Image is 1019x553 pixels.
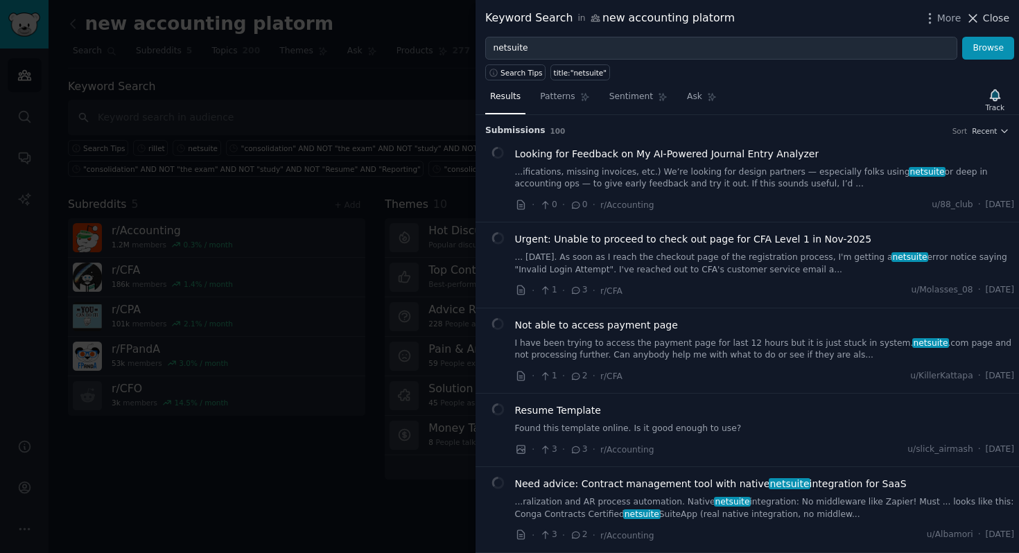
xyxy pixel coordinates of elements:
[986,103,1004,112] div: Track
[972,126,997,136] span: Recent
[515,232,872,247] a: Urgent: Unable to proceed to check out page for CFA Level 1 in Nov-2025
[562,442,565,457] span: ·
[515,337,1015,362] a: I have been trying to access the payment page for last 12 hours but it is just stuck in system.ne...
[910,370,973,383] span: u/KillerKattapa
[912,338,950,348] span: netsuite
[535,86,594,114] a: Patterns
[937,11,961,26] span: More
[907,444,973,456] span: u/slick_airmash
[550,64,610,80] a: title:"netsuite"
[978,529,981,541] span: ·
[570,529,587,541] span: 2
[532,283,534,298] span: ·
[515,252,1015,276] a: ... [DATE]. As soon as I reach the checkout page of the registration process, I'm getting anetsui...
[593,442,595,457] span: ·
[600,200,654,210] span: r/Accounting
[593,283,595,298] span: ·
[570,199,587,211] span: 0
[986,444,1014,456] span: [DATE]
[485,86,525,114] a: Results
[485,64,546,80] button: Search Tips
[577,12,585,25] span: in
[539,444,557,456] span: 3
[562,197,565,212] span: ·
[978,284,981,297] span: ·
[600,371,622,381] span: r/CFA
[966,11,1009,26] button: Close
[600,286,622,296] span: r/CFA
[570,370,587,383] span: 2
[532,442,534,457] span: ·
[952,126,968,136] div: Sort
[554,68,607,78] div: title:"netsuite"
[515,477,907,491] a: Need advice: Contract management tool with nativenetsuiteintegration for SaaS
[562,369,565,383] span: ·
[485,37,957,60] input: Try a keyword related to your business
[515,403,601,418] a: Resume Template
[986,284,1014,297] span: [DATE]
[609,91,653,103] span: Sentiment
[687,91,702,103] span: Ask
[923,11,961,26] button: More
[532,197,534,212] span: ·
[570,444,587,456] span: 3
[485,10,735,27] div: Keyword Search new accounting platorm
[978,370,981,383] span: ·
[986,370,1014,383] span: [DATE]
[593,197,595,212] span: ·
[682,86,722,114] a: Ask
[562,528,565,543] span: ·
[962,37,1014,60] button: Browse
[983,11,1009,26] span: Close
[972,126,1009,136] button: Recent
[562,283,565,298] span: ·
[593,528,595,543] span: ·
[593,369,595,383] span: ·
[927,529,973,541] span: u/Albamori
[540,91,575,103] span: Patterns
[978,444,981,456] span: ·
[909,167,946,177] span: netsuite
[490,91,521,103] span: Results
[932,199,973,211] span: u/88_club
[891,252,929,262] span: netsuite
[911,284,973,297] span: u/Molasses_08
[600,445,654,455] span: r/Accounting
[570,284,587,297] span: 3
[515,496,1015,520] a: ...ralization and AR process automation. Nativenetsuiteintegration: No middleware like Zapier! Mu...
[539,529,557,541] span: 3
[500,68,543,78] span: Search Tips
[515,477,907,491] span: Need advice: Contract management tool with native integration for SaaS
[769,478,811,489] span: netsuite
[600,531,654,541] span: r/Accounting
[986,529,1014,541] span: [DATE]
[978,199,981,211] span: ·
[539,370,557,383] span: 1
[532,369,534,383] span: ·
[515,166,1015,191] a: ...ifications, missing invoices, etc.) We’re looking for design partners — especially folks using...
[604,86,672,114] a: Sentiment
[714,497,751,507] span: netsuite
[515,318,678,333] a: Not able to access payment page
[986,199,1014,211] span: [DATE]
[623,509,661,519] span: netsuite
[539,199,557,211] span: 0
[981,85,1009,114] button: Track
[539,284,557,297] span: 1
[515,423,1015,435] a: Found this template online. Is it good enough to use?
[550,127,566,135] span: 100
[532,528,534,543] span: ·
[485,125,546,137] span: Submission s
[515,147,819,161] a: Looking for Feedback on My AI-Powered Journal Entry Analyzer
